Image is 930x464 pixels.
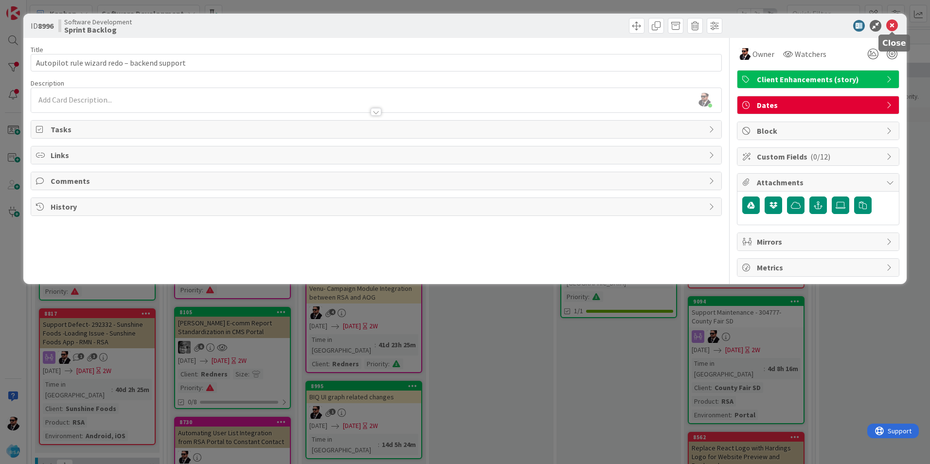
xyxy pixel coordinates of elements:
[31,54,722,71] input: type card name here...
[51,124,704,135] span: Tasks
[64,26,132,34] b: Sprint Backlog
[757,262,881,273] span: Metrics
[20,1,44,13] span: Support
[31,45,43,54] label: Title
[31,20,54,32] span: ID
[51,149,704,161] span: Links
[38,21,54,31] b: 8996
[757,73,881,85] span: Client Enhancements (story)
[810,152,830,161] span: ( 0/12 )
[757,177,881,188] span: Attachments
[795,48,826,60] span: Watchers
[739,48,751,60] img: AC
[697,93,711,107] img: ENwEDLBH9JTKAW7Aag9GomUrJqn5f3gZ.jpg
[31,79,64,88] span: Description
[51,175,704,187] span: Comments
[882,38,906,48] h5: Close
[752,48,774,60] span: Owner
[757,125,881,137] span: Block
[51,201,704,213] span: History
[757,236,881,248] span: Mirrors
[757,99,881,111] span: Dates
[757,151,881,162] span: Custom Fields
[64,18,132,26] span: Software Development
